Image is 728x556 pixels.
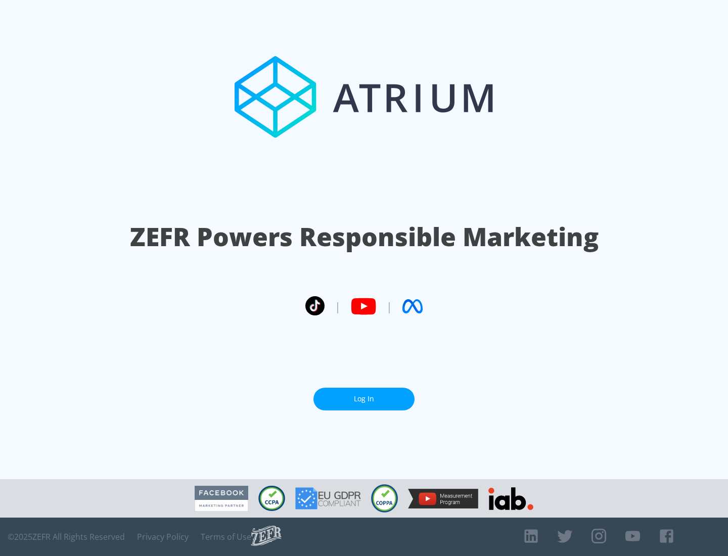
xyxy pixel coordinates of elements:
img: Facebook Marketing Partner [195,486,248,512]
img: YouTube Measurement Program [408,489,478,508]
h1: ZEFR Powers Responsible Marketing [130,219,599,254]
span: © 2025 ZEFR All Rights Reserved [8,532,125,542]
a: Terms of Use [201,532,251,542]
span: | [386,299,392,314]
img: GDPR Compliant [295,487,361,509]
img: CCPA Compliant [258,486,285,511]
span: | [335,299,341,314]
img: IAB [488,487,533,510]
img: COPPA Compliant [371,484,398,513]
a: Privacy Policy [137,532,189,542]
a: Log In [313,388,415,410]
